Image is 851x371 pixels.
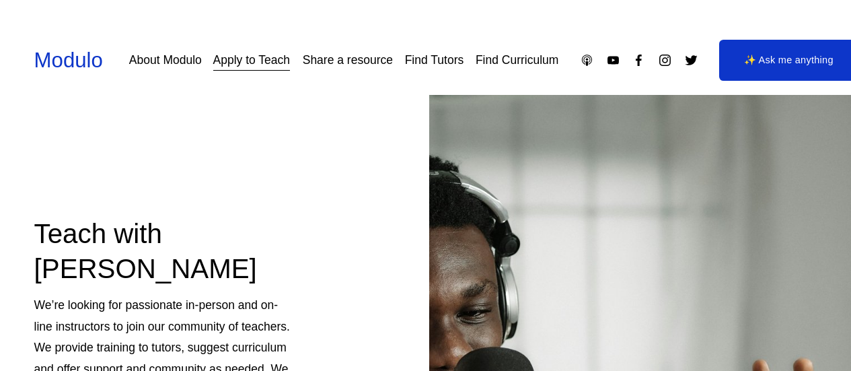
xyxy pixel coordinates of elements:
[405,48,464,72] a: Find Tutors
[476,48,559,72] a: Find Curriculum
[606,53,620,67] a: YouTube
[303,48,393,72] a: Share a resource
[34,48,103,72] a: Modulo
[213,48,290,72] a: Apply to Teach
[34,217,291,288] h2: Teach with [PERSON_NAME]
[580,53,594,67] a: Apple Podcasts
[684,53,698,67] a: Twitter
[129,48,202,72] a: About Modulo
[632,53,646,67] a: Facebook
[658,53,672,67] a: Instagram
